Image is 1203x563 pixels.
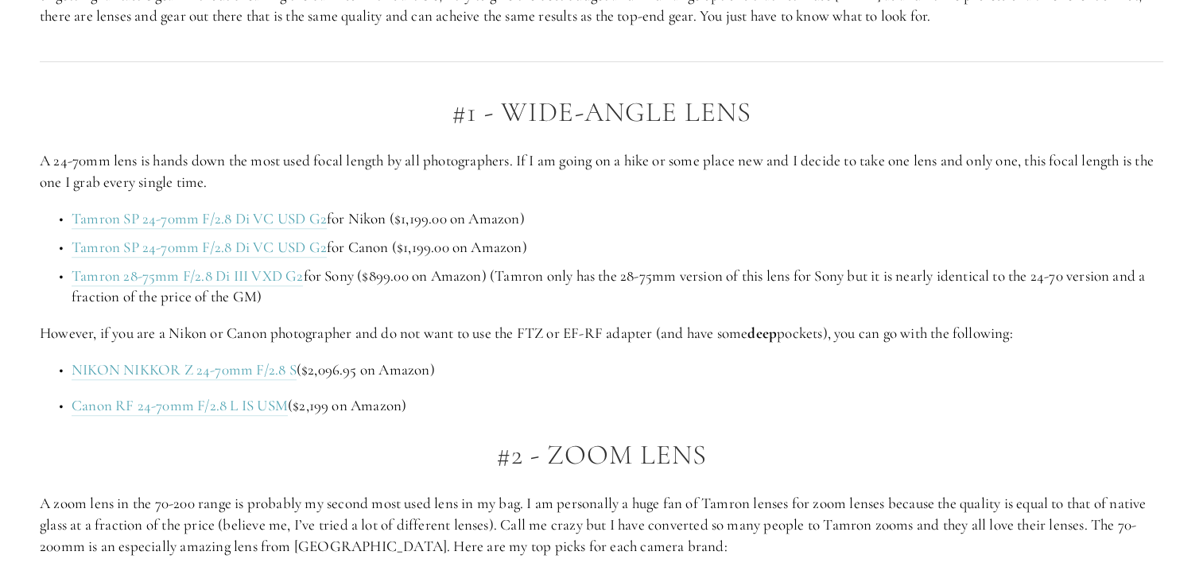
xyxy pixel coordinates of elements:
a: Tamron SP 24-70mm F/2.8 Di VC USD G2 [72,209,327,229]
p: ($2,199 on Amazon) [72,395,1163,417]
h2: #1 - Wide-Angle Lens [40,97,1163,128]
a: Tamron SP 24-70mm F/2.8 Di VC USD G2 [72,238,327,258]
p: ($2,096.95 on Amazon) [72,359,1163,381]
p: However, if you are a Nikon or Canon photographer and do not want to use the FTZ or EF-RF adapter... [40,323,1163,344]
a: NIKON NIKKOR Z 24-70mm F/2.8 S [72,360,297,380]
p: for Canon ($1,199.00 on Amazon) [72,237,1163,258]
p: for Nikon ($1,199.00 on Amazon) [72,208,1163,230]
p: for Sony ($899.00 on Amazon) (Tamron only has the 28-75mm version of this lens for Sony but it is... [72,266,1163,308]
strong: deep [747,324,777,342]
h2: #2 - Zoom Lens [40,440,1163,471]
p: A zoom lens in the 70-200 range is probably my second most used lens in my bag. I am personally a... [40,493,1163,557]
a: Tamron 28-75mm F/2.8 Di III VXD G2 [72,266,303,286]
p: A 24-70mm lens is hands down the most used focal length by all photographers. If I am going on a ... [40,150,1163,192]
a: Canon RF 24-70mm F/2.8 L IS USM [72,396,288,416]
